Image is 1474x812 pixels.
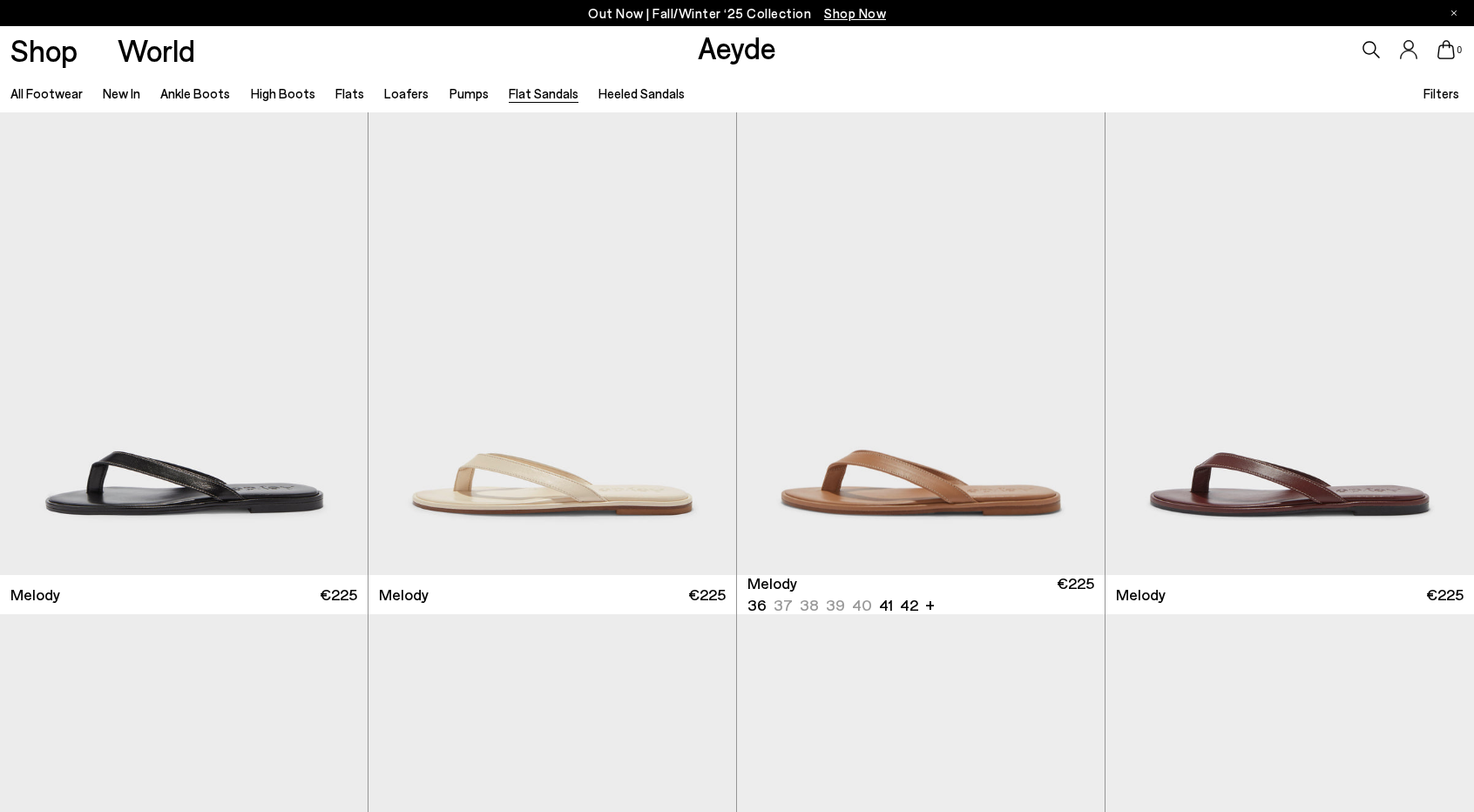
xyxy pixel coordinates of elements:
img: Melody Leather Thong Sandal [737,112,1105,574]
span: Filters [1423,85,1459,101]
img: Melody Leather Thong Sandal [1105,112,1474,574]
a: Pumps [450,85,489,101]
span: Melody [747,572,797,594]
a: Ankle Boots [160,85,230,101]
div: 1 / 6 [737,112,1105,574]
li: 36 [747,594,767,616]
li: 41 [879,594,893,616]
a: New In [103,85,140,101]
a: 0 [1437,40,1455,59]
a: Flat Sandals [509,85,578,101]
a: Loafers [384,85,429,101]
span: €225 [1426,584,1464,606]
span: Melody [379,584,429,606]
span: €225 [1057,572,1094,616]
img: Melody Leather Thong Sandal [368,112,736,574]
span: €225 [320,584,357,606]
li: + [925,592,935,616]
a: Melody €225 [1105,575,1474,614]
ul: variant [747,594,913,616]
a: Melody 36 37 38 39 40 41 42 + €225 [737,575,1105,614]
a: High Boots [251,85,315,101]
span: 0 [1455,45,1464,55]
a: Flats [335,85,364,101]
a: Melody €225 [368,575,736,614]
a: Shop [10,35,78,65]
span: Melody [10,584,60,606]
a: Next slide Previous slide [737,112,1105,574]
span: Navigate to /collections/new-in [824,5,886,21]
p: Out Now | Fall/Winter ‘25 Collection [588,3,886,24]
span: Melody [1116,584,1166,606]
a: Aeyde [698,29,776,65]
a: World [118,35,195,65]
li: 42 [900,594,918,616]
a: Heeled Sandals [598,85,685,101]
a: All Footwear [10,85,83,101]
span: €225 [688,584,726,606]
